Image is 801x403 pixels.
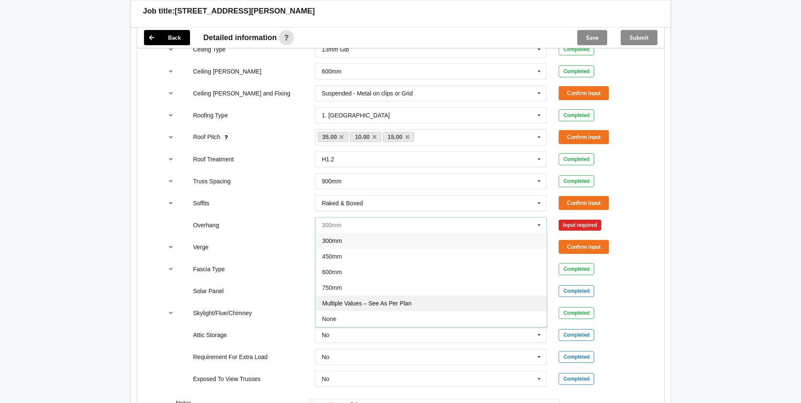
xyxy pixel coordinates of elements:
button: reference-toggle [163,261,179,277]
label: Requirement For Extra Load [193,354,268,360]
h3: [STREET_ADDRESS][PERSON_NAME] [175,6,315,16]
div: Completed [559,65,594,77]
label: Ceiling [PERSON_NAME] [193,68,261,75]
button: reference-toggle [163,152,179,167]
button: Confirm input [559,240,609,254]
span: 450mm [322,253,342,260]
div: Completed [559,44,594,55]
label: Solar Panel [193,288,223,294]
div: 900mm [322,178,342,184]
label: Ceiling Type [193,46,225,53]
label: Soffits [193,200,209,207]
span: Detailed information [204,34,277,41]
button: reference-toggle [163,305,179,321]
h3: Job title: [143,6,175,16]
div: H1.2 [322,156,334,162]
div: Completed [559,285,594,297]
div: No [322,354,329,360]
a: 15.00 [383,132,414,142]
label: Truss Spacing [193,178,231,185]
button: reference-toggle [163,108,179,123]
label: Verge [193,244,209,251]
div: No [322,376,329,382]
span: None [322,316,336,322]
button: reference-toggle [163,42,179,57]
label: Skylight/Flue/Chimney [193,310,252,316]
div: Raked & Boxed [322,200,363,206]
button: Confirm input [559,86,609,100]
div: 1. [GEOGRAPHIC_DATA] [322,112,390,118]
div: No [322,332,329,338]
div: Completed [559,153,594,165]
label: Exposed To View Trusses [193,376,261,382]
div: Completed [559,307,594,319]
a: 10.00 [350,132,381,142]
label: Roof Pitch [193,133,222,140]
span: 750mm [322,284,342,291]
button: Confirm input [559,130,609,144]
div: Completed [559,373,594,385]
div: Completed [559,351,594,363]
span: Multiple Values – See As Per Plan [322,300,411,307]
button: reference-toggle [163,130,179,145]
label: Attic Storage [193,332,227,338]
label: Ceiling [PERSON_NAME] and Fixing [193,90,290,97]
div: Completed [559,175,594,187]
div: Completed [559,329,594,341]
div: 13mm Gib [322,46,349,52]
label: Roofing Type [193,112,228,119]
div: Completed [559,263,594,275]
div: Suspended - Metal on clips or Grid [322,90,413,96]
button: reference-toggle [163,174,179,189]
label: Fascia Type [193,266,225,272]
button: Confirm input [559,196,609,210]
div: Completed [559,109,594,121]
label: Overhang [193,222,219,229]
div: Input required [559,220,601,231]
button: reference-toggle [163,64,179,79]
a: 35.00 [318,132,349,142]
span: 600mm [322,269,342,275]
button: reference-toggle [163,196,179,211]
div: 600mm [322,68,342,74]
span: 300mm [322,237,342,244]
button: Back [144,30,190,45]
button: reference-toggle [163,86,179,101]
label: Roof Treatment [193,156,234,163]
button: reference-toggle [163,240,179,255]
